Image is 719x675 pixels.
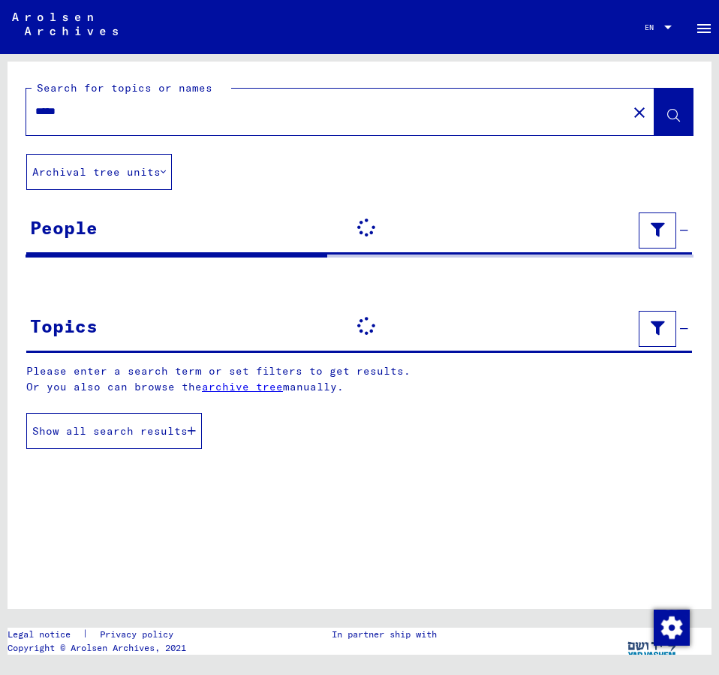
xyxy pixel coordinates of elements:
[30,214,98,241] div: People
[37,81,212,95] mat-label: Search for topics or names
[645,23,661,32] span: EN
[202,380,283,393] a: archive tree
[689,12,719,42] button: Toggle sidenav
[332,628,437,641] p: In partner ship with
[653,609,689,645] div: Change consent
[26,363,693,395] p: Please enter a search term or set filters to get results. Or you also can browse the manually.
[624,628,681,665] img: yv_logo.png
[695,20,713,38] mat-icon: Side nav toggle icon
[26,154,172,190] button: Archival tree units
[26,413,202,449] button: Show all search results
[8,628,83,641] a: Legal notice
[8,628,191,641] div: |
[30,312,98,339] div: Topics
[88,628,191,641] a: Privacy policy
[32,424,188,438] span: Show all search results
[624,97,654,127] button: Clear
[8,641,191,655] p: Copyright © Arolsen Archives, 2021
[654,610,690,646] img: Change consent
[12,13,118,35] img: Arolsen_neg.svg
[630,104,648,122] mat-icon: close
